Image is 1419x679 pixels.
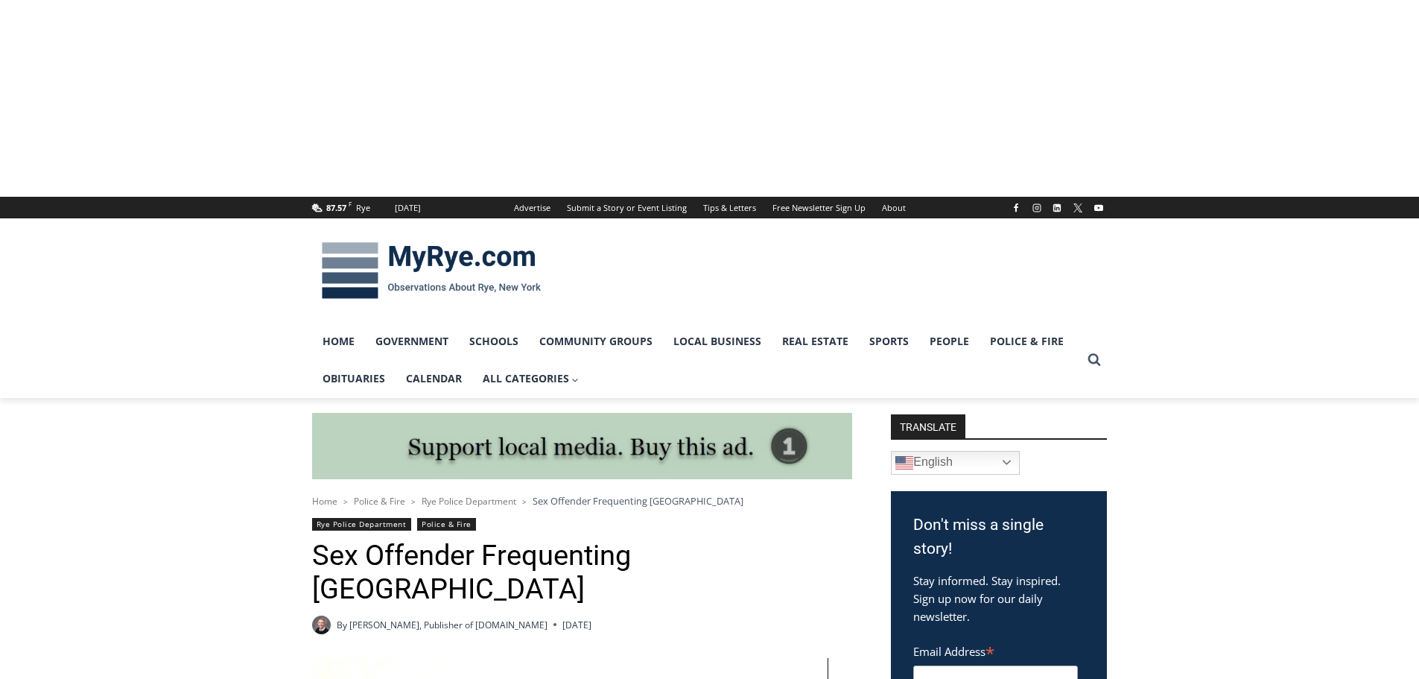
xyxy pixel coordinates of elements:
[326,202,346,213] span: 87.57
[772,323,859,360] a: Real Estate
[354,495,405,508] a: Police & Fire
[895,454,913,472] img: en
[874,197,914,218] a: About
[312,232,550,309] img: MyRye.com
[695,197,764,218] a: Tips & Letters
[559,197,695,218] a: Submit a Story or Event Listing
[411,496,416,507] span: >
[343,496,348,507] span: >
[312,323,365,360] a: Home
[312,493,852,508] nav: Breadcrumbs
[913,572,1085,625] p: Stay informed. Stay inspired. Sign up now for our daily newsletter.
[663,323,772,360] a: Local Business
[1007,199,1025,217] a: Facebook
[1069,199,1087,217] a: X
[764,197,874,218] a: Free Newsletter Sign Up
[483,370,580,387] span: All Categories
[312,616,331,634] a: Author image
[891,451,1020,475] a: English
[980,323,1074,360] a: Police & Fire
[312,323,1081,398] nav: Primary Navigation
[859,323,919,360] a: Sports
[312,360,396,397] a: Obituaries
[337,618,347,632] span: By
[349,619,547,631] a: [PERSON_NAME], Publisher of [DOMAIN_NAME]
[312,495,337,508] a: Home
[891,414,965,438] strong: TRANSLATE
[1028,199,1046,217] a: Instagram
[1048,199,1066,217] a: Linkedin
[562,618,591,632] time: [DATE]
[422,495,516,508] a: Rye Police Department
[312,518,411,531] a: Rye Police Department
[522,496,527,507] span: >
[349,200,352,208] span: F
[913,637,1078,663] label: Email Address
[533,494,743,508] span: Sex Offender Frequenting [GEOGRAPHIC_DATA]
[356,201,370,215] div: Rye
[1081,347,1108,373] button: View Search Form
[312,413,852,480] img: support local media, buy this ad
[919,323,980,360] a: People
[396,360,472,397] a: Calendar
[365,323,459,360] a: Government
[472,360,590,397] a: All Categories
[417,518,476,531] a: Police & Fire
[506,197,914,218] nav: Secondary Navigation
[506,197,559,218] a: Advertise
[1090,199,1108,217] a: YouTube
[395,201,421,215] div: [DATE]
[312,539,852,607] h1: Sex Offender Frequenting [GEOGRAPHIC_DATA]
[529,323,663,360] a: Community Groups
[913,514,1085,560] h3: Don't miss a single story!
[459,323,529,360] a: Schools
